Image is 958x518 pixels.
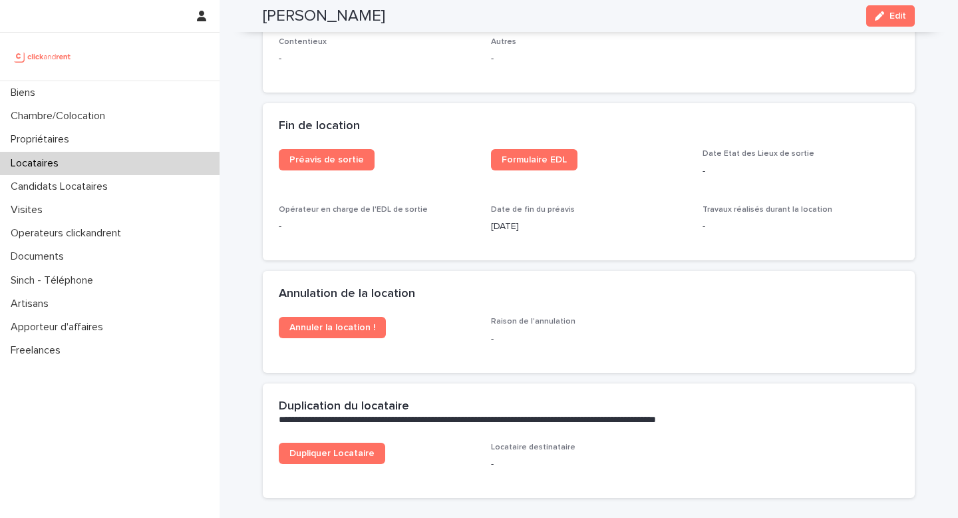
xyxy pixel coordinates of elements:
[279,287,415,302] h2: Annulation de la location
[5,180,118,193] p: Candidats Locataires
[289,449,375,458] span: Dupliquer Locataire
[5,227,132,240] p: Operateurs clickandrent
[279,206,428,214] span: Opérateur en charge de l'EDL de sortie
[703,164,899,178] p: -
[5,321,114,334] p: Apporteur d'affaires
[491,38,516,46] span: Autres
[703,206,832,214] span: Travaux réalisés durant la location
[289,323,375,332] span: Annuler la location !
[5,250,75,263] p: Documents
[279,119,360,134] h2: Fin de location
[5,157,69,170] p: Locataires
[5,204,53,216] p: Visites
[289,155,364,164] span: Préavis de sortie
[279,38,327,46] span: Contentieux
[491,220,687,234] p: [DATE]
[491,443,575,451] span: Locataire destinataire
[5,87,46,99] p: Biens
[263,7,385,26] h2: [PERSON_NAME]
[279,52,475,66] p: -
[5,133,80,146] p: Propriétaires
[279,443,385,464] a: Dupliquer Locataire
[11,43,75,70] img: UCB0brd3T0yccxBKYDjQ
[491,52,687,66] p: -
[279,317,386,338] a: Annuler la location !
[491,149,577,170] a: Formulaire EDL
[502,155,567,164] span: Formulaire EDL
[866,5,915,27] button: Edit
[491,318,575,326] span: Raison de l'annulation
[491,457,687,471] p: -
[5,298,59,310] p: Artisans
[889,11,906,21] span: Edit
[703,220,899,234] p: -
[279,149,375,170] a: Préavis de sortie
[279,220,475,234] p: -
[491,332,687,346] p: -
[279,399,409,414] h2: Duplication du locataire
[5,274,104,287] p: Sinch - Téléphone
[491,206,575,214] span: Date de fin du préavis
[5,110,116,123] p: Chambre/Colocation
[703,150,814,158] span: Date Etat des Lieux de sortie
[5,344,71,357] p: Freelances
